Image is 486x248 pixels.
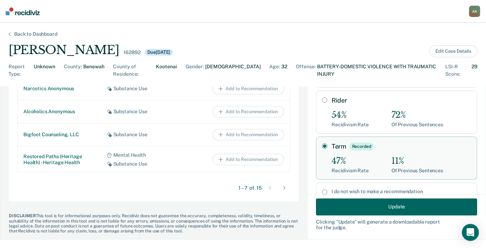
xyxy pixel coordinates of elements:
[281,63,287,78] div: 32
[213,83,284,94] button: Add to Recommendation
[316,219,477,231] div: Clicking " Update " will generate a downloadable report for the judge.
[269,63,280,78] div: Age :
[23,154,95,166] div: Restored Paths (Heritage Health) - Heritage Health
[107,109,176,115] div: Substance Use
[186,63,204,78] div: Gender :
[445,63,470,78] div: LSI-R Score :
[213,129,284,140] button: Add to Recommendation
[462,224,479,241] div: Open Intercom Messenger
[391,122,443,128] div: Of Previous Sentences
[332,97,471,104] label: Rider
[145,49,173,56] div: Due [DATE]
[0,213,307,234] div: This tool is for informational purposes only. Recidiviz does not guarantee the accuracy, complete...
[123,50,140,56] div: 162892
[9,43,119,57] div: [PERSON_NAME]
[83,63,104,78] div: Benewah
[64,63,82,78] div: County :
[107,86,176,92] div: Substance Use
[6,31,66,37] div: Back to Dashboard
[471,63,477,78] div: 29
[469,6,480,17] button: AK
[6,7,40,15] img: Recidiviz
[469,6,480,17] div: A K
[107,132,176,138] div: Substance Use
[23,132,95,138] div: Bigfoot Counseling, LLC
[205,63,261,78] div: [DEMOGRAPHIC_DATA]
[391,110,443,120] div: 72%
[107,161,176,167] div: Substance Use
[23,86,95,92] div: Narcotics Anonymous
[349,143,374,150] div: Recorded
[238,185,262,191] div: 1 – 7 15
[9,63,32,78] div: Report Type :
[156,63,177,78] div: Kootenai
[391,156,443,166] div: 11%
[332,122,369,128] div: Recidivism Rate
[332,110,369,120] div: 54%
[317,63,437,78] div: BATTERY-DOMESTIC VIOLENCE WITH TRAUMATIC INJURY
[332,189,471,195] label: I do not wish to make a recommendation
[332,143,471,150] label: Term
[107,152,176,158] div: Mental Health
[213,106,284,117] button: Add to Recommendation
[316,198,477,215] button: Update
[113,63,154,78] div: County of Residence :
[250,185,255,191] span: of
[9,213,36,218] span: DISCLAIMER
[34,63,55,78] div: Unknown
[213,154,284,165] button: Add to Recommendation
[23,109,95,115] div: Alcoholics Anonymous
[296,63,316,78] div: Offense :
[429,45,477,57] button: Edit Case Details
[332,168,369,174] div: Recidivism Rate
[332,156,369,166] div: 47%
[391,168,443,174] div: Of Previous Sentences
